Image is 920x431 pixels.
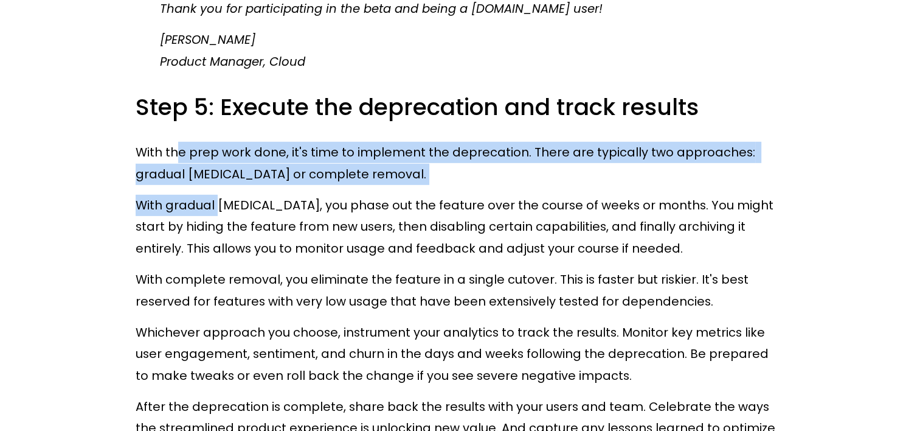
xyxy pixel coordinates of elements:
[136,269,784,312] p: With complete removal, you eliminate the feature in a single cutover. This is faster but riskier....
[136,92,784,122] h3: Step 5: Execute the deprecation and track results
[136,142,784,185] p: With the prep work done, it's time to implement the deprecation. There are typically two approach...
[160,31,305,69] em: [PERSON_NAME] Product Manager, Cloud
[136,322,784,387] p: Whichever approach you choose, instrument your analytics to track the results. Monitor key metric...
[136,195,784,259] p: With gradual [MEDICAL_DATA], you phase out the feature over the course of weeks or months. You mi...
